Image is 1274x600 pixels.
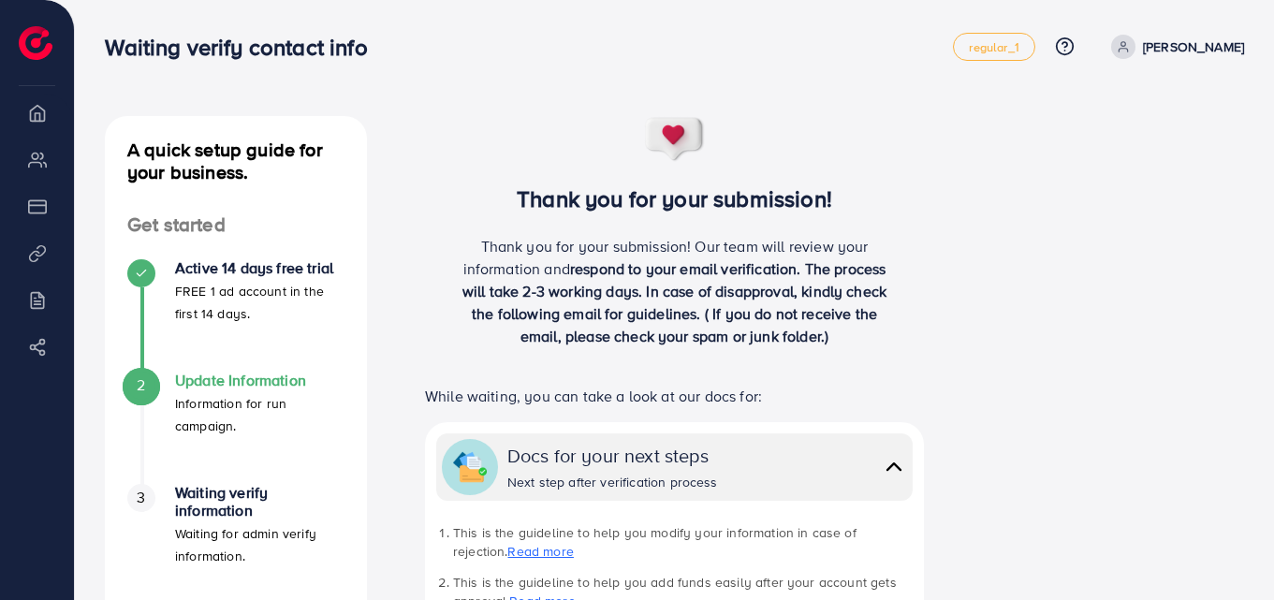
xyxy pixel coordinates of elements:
li: Active 14 days free trial [105,259,367,372]
div: Docs for your next steps [507,442,718,469]
p: [PERSON_NAME] [1143,36,1244,58]
span: 2 [137,374,145,396]
li: This is the guideline to help you modify your information in case of rejection. [453,523,913,562]
a: regular_1 [953,33,1034,61]
a: [PERSON_NAME] [1104,35,1244,59]
img: success [644,116,706,163]
h4: Active 14 days free trial [175,259,344,277]
div: Next step after verification process [507,473,718,491]
img: collapse [881,453,907,480]
p: Information for run campaign. [175,392,344,437]
img: collapse [453,450,487,484]
span: regular_1 [969,41,1018,53]
p: Thank you for your submission! Our team will review your information and [453,235,897,347]
h4: Get started [105,213,367,237]
a: Read more [507,542,573,561]
li: Update Information [105,372,367,484]
h4: Update Information [175,372,344,389]
h3: Waiting verify contact info [105,34,382,61]
span: respond to your email verification. The process will take 2-3 working days. In case of disapprova... [462,258,886,346]
h4: Waiting verify information [175,484,344,520]
li: Waiting verify information [105,484,367,596]
p: FREE 1 ad account in the first 14 days. [175,280,344,325]
h4: A quick setup guide for your business. [105,139,367,183]
p: Waiting for admin verify information. [175,522,344,567]
img: logo [19,26,52,60]
span: 3 [137,487,145,508]
h3: Thank you for your submission! [397,185,952,212]
p: While waiting, you can take a look at our docs for: [425,385,924,407]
